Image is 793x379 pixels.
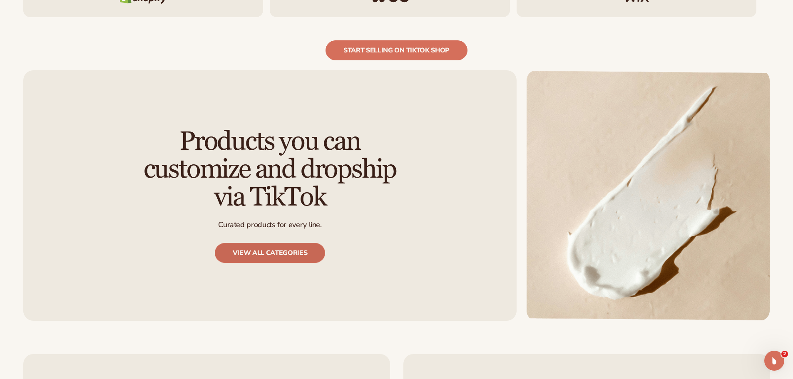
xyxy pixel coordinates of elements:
img: Moisturizer cream swatch. [527,70,770,321]
h2: Products you can customize and dropship via TikTok [144,128,397,212]
a: start selling on tiktok shop [326,40,467,60]
a: View all categories [215,243,326,263]
iframe: Intercom live chat [764,351,784,371]
p: Curated products for every line. [218,220,321,230]
span: 2 [781,351,788,357]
